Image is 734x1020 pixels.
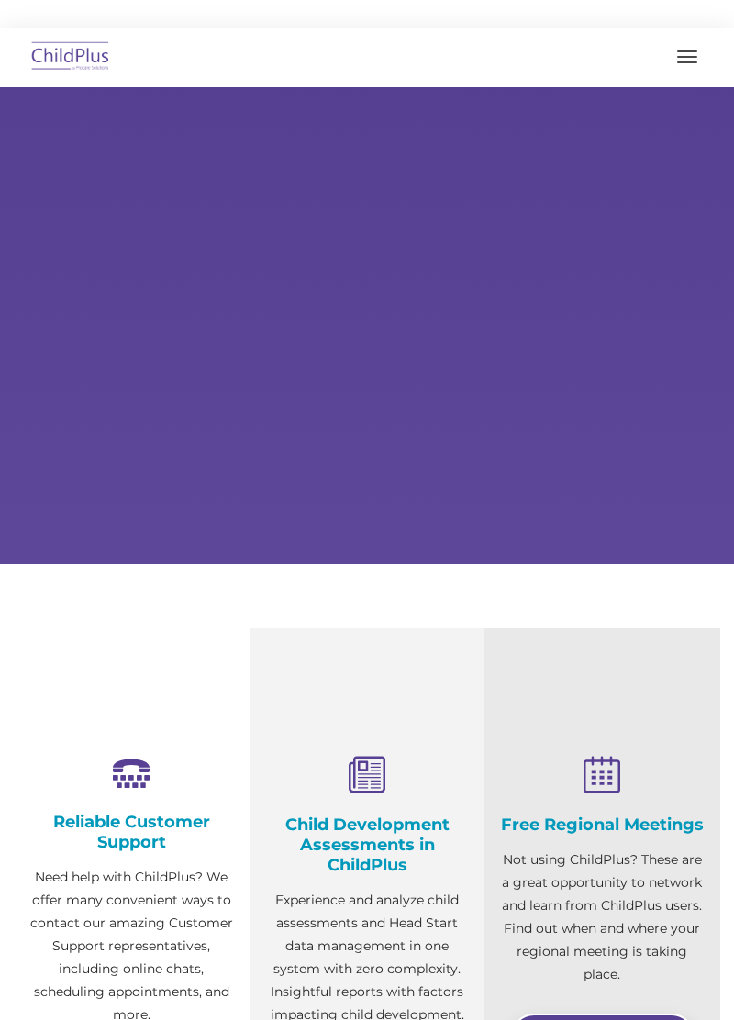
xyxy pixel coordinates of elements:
[498,815,706,835] h4: Free Regional Meetings
[28,36,114,79] img: ChildPlus by Procare Solutions
[498,848,706,986] p: Not using ChildPlus? These are a great opportunity to network and learn from ChildPlus users. Fin...
[28,812,236,852] h4: Reliable Customer Support
[263,815,472,875] h4: Child Development Assessments in ChildPlus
